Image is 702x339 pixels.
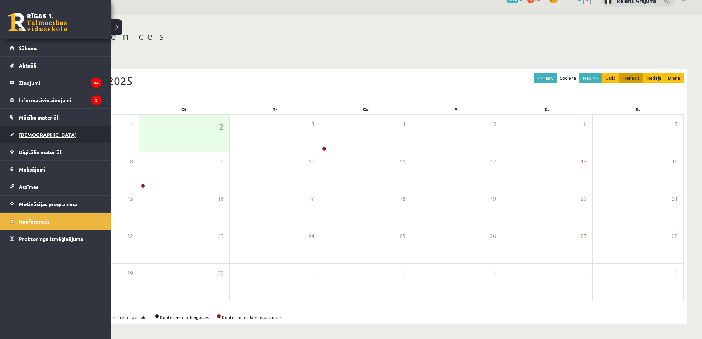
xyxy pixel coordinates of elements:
span: 17 [308,195,314,203]
a: Ziņojumi84 [10,74,101,91]
span: 4 [402,120,405,128]
span: 24 [308,232,314,240]
span: 20 [581,195,587,203]
span: 3 [493,269,496,277]
button: Gads [602,73,619,83]
span: Aktuāli [19,62,36,69]
div: Konference ir aktīva Konferenci var sākt Konference ir beigusies Konferences laiks nav atnācis [48,314,684,321]
span: Motivācijas programma [19,201,77,207]
span: 21 [672,195,678,203]
i: 3 [91,95,101,105]
button: Nedēļa [643,73,665,83]
span: 25 [399,232,405,240]
a: Motivācijas programma [10,196,101,212]
div: Ot [139,104,229,114]
span: 10 [308,158,314,166]
a: Sākums [10,39,101,56]
a: Konferences [10,213,101,230]
span: 22 [127,232,133,240]
span: 13 [581,158,587,166]
div: Sv [593,104,684,114]
span: [DEMOGRAPHIC_DATA] [19,131,77,138]
span: 12 [490,158,496,166]
span: 9 [221,158,224,166]
span: Konferences [19,218,50,225]
legend: Ziņojumi [19,74,101,91]
legend: Informatīvie ziņojumi [19,91,101,108]
span: 1 [130,120,133,128]
span: Mācību materiāli [19,114,60,121]
button: Nāk. >> [579,73,602,83]
div: Pi [411,104,502,114]
span: 6 [584,120,587,128]
span: 15 [127,195,133,203]
button: << Iepr. [534,73,557,83]
button: Diena [664,73,684,83]
span: 23 [218,232,224,240]
a: Maksājumi [10,161,101,178]
i: 84 [91,78,101,88]
legend: Maksājumi [19,161,101,178]
span: Sākums [19,45,38,51]
a: Aktuāli [10,57,101,74]
div: Ce [320,104,411,114]
span: Proktoringa izmēģinājums [19,235,83,242]
span: 26 [490,232,496,240]
span: 14 [672,158,678,166]
span: 3 [311,120,314,128]
span: 16 [218,195,224,203]
a: Mācību materiāli [10,109,101,126]
div: Se [502,104,593,114]
span: 7 [675,120,678,128]
span: 29 [127,269,133,277]
a: Digitālie materiāli [10,143,101,160]
span: 1 [311,269,314,277]
div: Septembris 2025 [48,73,684,89]
a: Atzīmes [10,178,101,195]
button: Šodiena [556,73,580,83]
span: 11 [399,158,405,166]
span: 5 [493,120,496,128]
span: 2 [219,120,224,133]
span: 30 [218,269,224,277]
span: 2 [402,269,405,277]
a: Proktoringa izmēģinājums [10,230,101,247]
span: 18 [399,195,405,203]
span: 8 [130,158,133,166]
span: 27 [581,232,587,240]
span: 4 [584,269,587,277]
span: 28 [672,232,678,240]
span: 5 [675,269,678,277]
span: 19 [490,195,496,203]
a: [DEMOGRAPHIC_DATA] [10,126,101,143]
a: Rīgas 1. Tālmācības vidusskola [8,13,67,31]
div: Tr [230,104,320,114]
a: Informatīvie ziņojumi3 [10,91,101,108]
span: Digitālie materiāli [19,149,63,155]
span: Atzīmes [19,183,39,190]
button: Mēnesis [619,73,643,83]
h1: Konferences [44,30,687,42]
